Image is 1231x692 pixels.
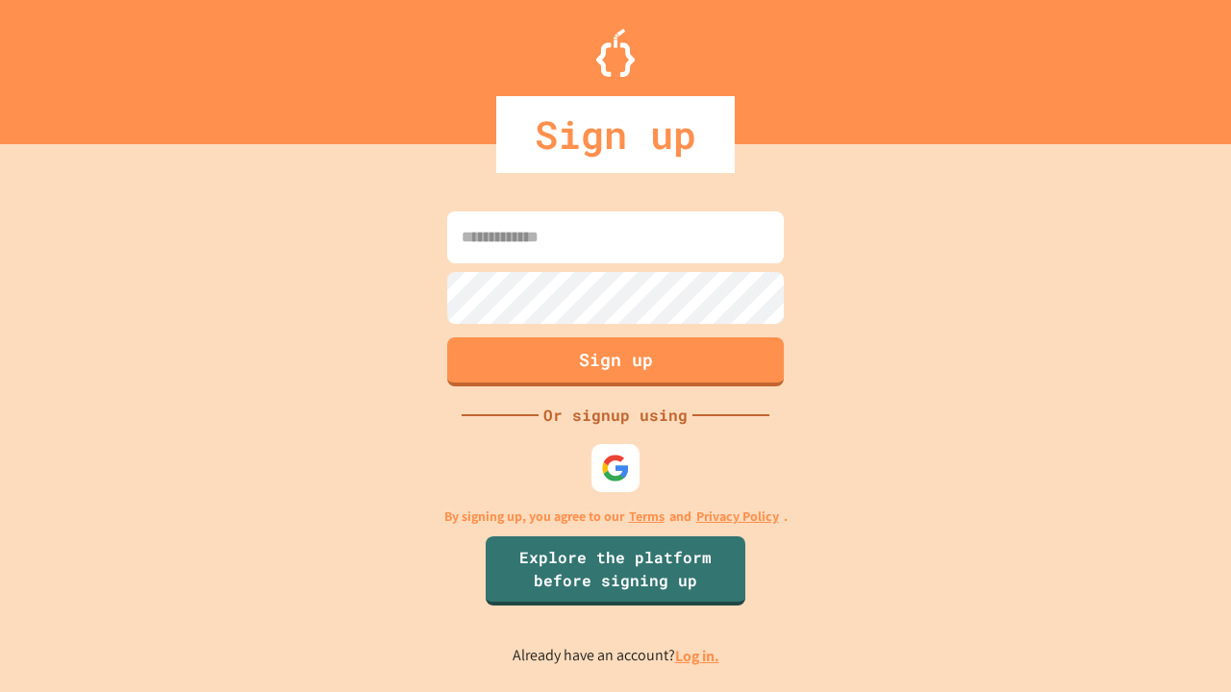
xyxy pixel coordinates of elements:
[1071,531,1212,613] iframe: chat widget
[601,454,630,482] img: google-icon.svg
[513,644,719,668] p: Already have an account?
[539,404,692,427] div: Or signup using
[447,337,784,386] button: Sign up
[496,96,735,173] div: Sign up
[696,507,779,527] a: Privacy Policy
[675,646,719,666] a: Log in.
[444,507,788,527] p: By signing up, you agree to our and .
[629,507,665,527] a: Terms
[596,29,635,77] img: Logo.svg
[486,536,745,605] a: Explore the platform before signing up
[1150,615,1212,673] iframe: chat widget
